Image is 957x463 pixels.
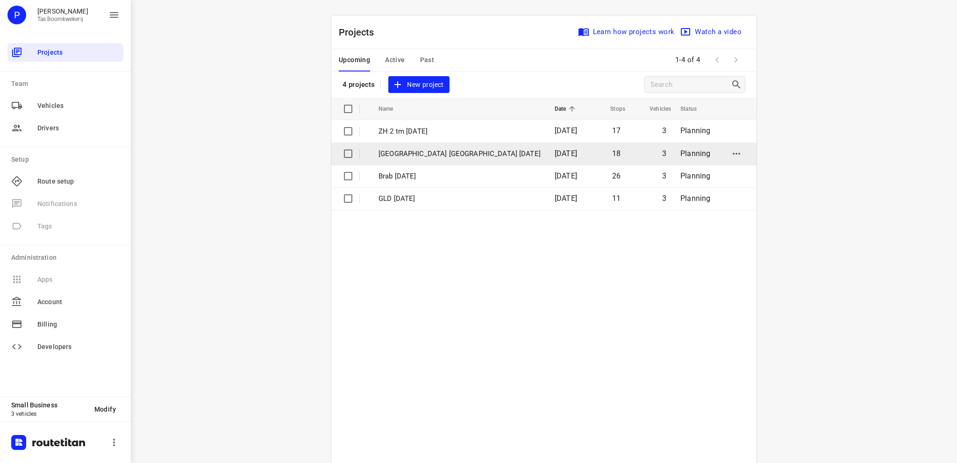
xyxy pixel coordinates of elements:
p: Setup [11,155,123,164]
span: Planning [680,149,710,158]
span: New project [394,79,443,91]
p: Tas Boomkwekerij [37,16,88,22]
span: Name [379,103,406,114]
span: Planning [680,194,710,203]
span: Stops [598,103,625,114]
span: Date [555,103,578,114]
p: Peter Tas [37,7,88,15]
span: Available only on our Business plan [7,215,123,237]
p: GLD [DATE] [379,193,541,204]
span: 18 [612,149,621,158]
p: 4 projects [343,80,375,89]
p: Brab [DATE] [379,171,541,182]
div: Vehicles [7,96,123,115]
span: 1-4 of 4 [671,50,704,70]
span: Active [385,54,405,66]
span: [DATE] [555,149,577,158]
span: Upcoming [339,54,370,66]
span: Planning [680,171,710,180]
div: Projects [7,43,123,62]
span: Available only on our Business plan [7,268,123,291]
div: Route setup [7,172,123,191]
div: Account [7,292,123,311]
span: Available only on our Business plan [7,192,123,215]
span: Projects [37,48,120,57]
span: Past [420,54,435,66]
div: Search [731,79,745,90]
button: Modify [87,401,123,418]
span: Vehicles [37,101,120,111]
span: 3 [662,194,666,203]
span: Drivers [37,123,120,133]
div: Drivers [7,119,123,137]
p: [GEOGRAPHIC_DATA] [GEOGRAPHIC_DATA] [DATE] [379,149,541,159]
span: Vehicles [637,103,671,114]
span: [DATE] [555,126,577,135]
p: Administration [11,253,123,263]
span: 3 [662,126,666,135]
span: Previous Page [708,50,727,69]
span: 3 [662,171,666,180]
span: Billing [37,320,120,329]
span: 17 [612,126,621,135]
p: Team [11,79,123,89]
span: Route setup [37,177,120,186]
div: Developers [7,337,123,356]
span: 26 [612,171,621,180]
p: Small Business [11,401,87,409]
span: Status [680,103,709,114]
div: P [7,6,26,24]
p: 3 vehicles [11,411,87,417]
span: Account [37,297,120,307]
span: 11 [612,194,621,203]
span: Developers [37,342,120,352]
div: Billing [7,315,123,334]
span: Next Page [727,50,745,69]
p: ZH 2 tm 6 sept [379,126,541,137]
span: Planning [680,126,710,135]
p: Projects [339,25,382,39]
span: [DATE] [555,194,577,203]
button: New project [388,76,449,93]
span: [DATE] [555,171,577,180]
span: Modify [94,406,116,413]
input: Search projects [650,78,731,92]
span: 3 [662,149,666,158]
